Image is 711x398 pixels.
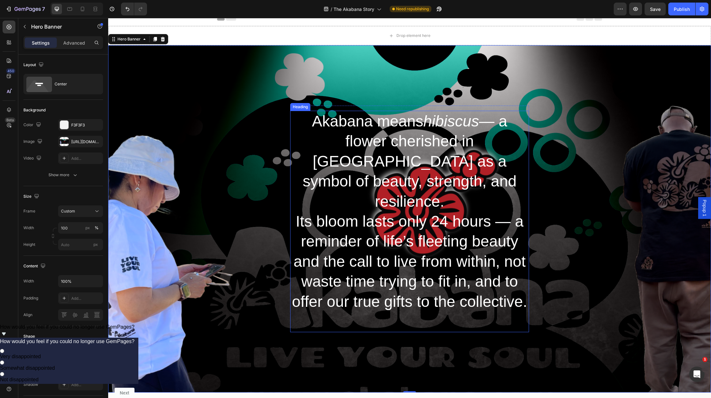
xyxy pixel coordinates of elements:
[23,242,35,247] label: Height
[650,6,661,12] span: Save
[668,3,695,15] button: Publish
[23,154,43,163] div: Video
[334,6,374,13] span: The Akabana Story
[108,18,711,398] iframe: Design area
[23,208,35,214] label: Frame
[315,95,371,112] i: hibiscus
[183,86,201,92] div: Heading
[23,295,38,301] div: Padding
[3,3,48,15] button: 7
[71,296,101,301] div: Add...
[593,182,600,198] span: Popup 1
[23,192,40,201] div: Size
[23,278,34,284] div: Width
[8,18,34,24] div: Hero Banner
[121,3,147,15] div: Undo/Redo
[63,39,85,46] p: Advanced
[331,6,332,13] span: /
[58,239,103,250] input: px
[645,3,666,15] button: Save
[93,224,100,232] button: px
[702,357,707,362] span: 1
[61,208,75,214] span: Custom
[32,39,50,46] p: Settings
[396,6,429,12] span: Need republishing
[31,23,86,30] p: Hero Banner
[23,61,45,69] div: Layout
[95,225,99,231] div: %
[5,117,15,123] div: Beta
[85,225,90,231] div: px
[23,137,44,146] div: Image
[84,224,91,232] button: %
[23,262,47,271] div: Content
[93,242,98,247] span: px
[58,222,103,234] input: px%
[182,93,421,314] h2: Rich Text Editor. Editing area: main
[6,68,15,74] div: 450
[71,122,101,128] div: F3F3F3
[288,15,322,20] div: Drop element here
[23,169,103,181] button: Show more
[71,139,101,145] div: [URL][DOMAIN_NAME]
[674,6,690,13] div: Publish
[71,156,101,161] div: Add...
[55,77,94,91] div: Center
[689,367,705,382] iframe: Intercom live chat
[42,5,45,13] p: 7
[23,121,42,129] div: Color
[58,205,103,217] button: Custom
[23,312,32,318] div: Align
[58,275,103,287] input: Auto
[23,225,34,231] label: Width
[183,93,420,314] p: Akabana means — a flower cherished in [GEOGRAPHIC_DATA] as a symbol of beauty, strength, and resi...
[23,107,46,113] div: Background
[48,172,78,178] div: Show more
